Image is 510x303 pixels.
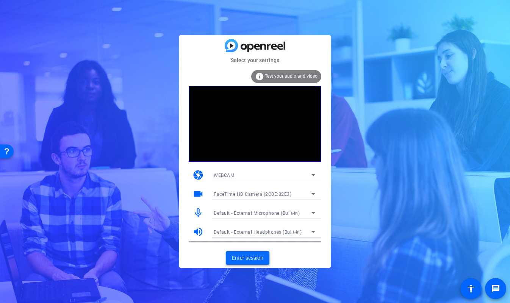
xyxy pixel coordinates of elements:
[232,254,263,262] span: Enter session
[192,169,204,181] mat-icon: camera
[192,226,204,237] mat-icon: volume_up
[192,188,204,200] mat-icon: videocam
[466,284,476,293] mat-icon: accessibility
[214,192,291,197] span: FaceTime HD Camera (2C0E:82E3)
[255,72,264,81] mat-icon: info
[214,211,300,216] span: Default - External Microphone (Built-in)
[225,39,285,52] img: blue-gradient.svg
[214,230,302,235] span: Default - External Headphones (Built-in)
[491,284,500,293] mat-icon: message
[179,56,331,64] mat-card-subtitle: Select your settings
[192,207,204,219] mat-icon: mic_none
[226,251,269,265] button: Enter session
[265,73,318,79] span: Test your audio and video
[214,173,234,178] span: WEBCAM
